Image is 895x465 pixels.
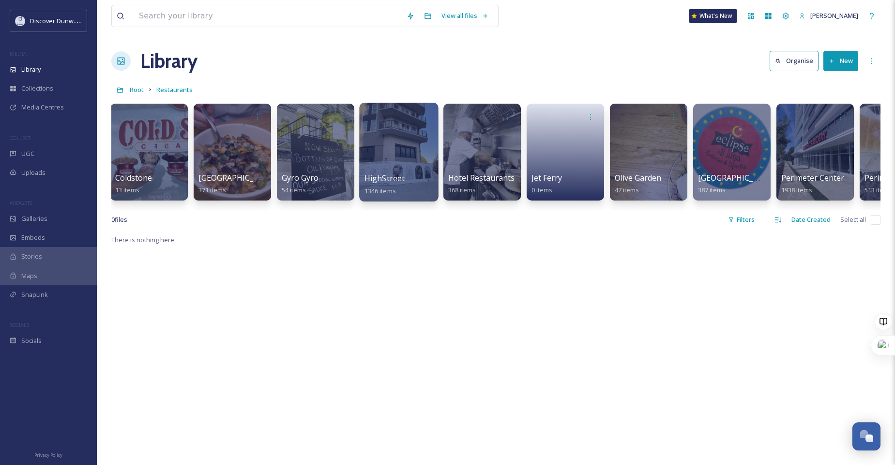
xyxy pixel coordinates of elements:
a: Organise [770,51,823,71]
span: Perimeter Center [781,172,844,183]
span: Stories [21,252,42,261]
span: 1938 items [781,186,812,194]
span: Discover Dunwoody [30,16,88,25]
span: Olive Garden [615,172,661,183]
span: SnapLink [21,290,48,299]
span: 1346 items [364,186,396,195]
span: Restaurants [156,85,193,94]
span: [GEOGRAPHIC_DATA] [698,172,776,183]
span: Galleries [21,214,47,223]
span: Maps [21,271,37,280]
span: 368 items [448,186,476,194]
a: Privacy Policy [34,449,62,460]
a: [GEOGRAPHIC_DATA]387 items [698,173,776,194]
button: Open Chat [852,422,880,450]
a: Restaurants [156,84,193,95]
input: Search your library [134,5,402,27]
img: 696246f7-25b9-4a35-beec-0db6f57a4831.png [15,16,25,26]
span: Coldstone [115,172,152,183]
span: 13 items [115,186,139,194]
a: Coldstone13 items [115,173,152,194]
span: UGC [21,149,34,158]
a: Perimeter Center1938 items [781,173,844,194]
span: Hotel Restaurants [448,172,515,183]
div: Date Created [787,210,835,229]
a: HighStreet1346 items [364,174,405,195]
span: MEDIA [10,50,27,57]
span: Media Centres [21,103,64,112]
span: Select all [840,215,866,224]
span: There is nothing here. [111,235,176,244]
a: What's New [689,9,737,23]
span: 47 items [615,186,639,194]
a: Hotel Restaurants368 items [448,173,515,194]
span: WIDGETS [10,199,32,206]
span: Gyro Gyro [282,172,319,183]
a: Olive Garden47 items [615,173,661,194]
span: [PERSON_NAME] [810,11,858,20]
span: Socials [21,336,42,345]
span: SOCIALS [10,321,29,328]
a: Gyro Gyro54 items [282,173,319,194]
span: Embeds [21,233,45,242]
span: Collections [21,84,53,93]
a: View all files [437,6,493,25]
span: 387 items [698,186,726,194]
span: Jet Ferry [531,172,562,183]
span: COLLECT [10,134,30,141]
span: HighStreet [364,173,405,184]
span: Uploads [21,168,46,177]
span: 371 items [198,186,226,194]
span: [GEOGRAPHIC_DATA] [198,172,276,183]
span: 54 items [282,186,306,194]
span: 0 file s [111,215,127,224]
span: 0 items [531,186,552,194]
div: Filters [723,210,759,229]
a: Root [130,84,144,95]
span: Root [130,85,144,94]
button: Organise [770,51,819,71]
span: 513 items [865,186,892,194]
a: Library [140,46,197,76]
button: New [823,51,858,71]
a: Jet Ferry0 items [531,173,562,194]
a: [PERSON_NAME] [794,6,863,25]
a: [GEOGRAPHIC_DATA]371 items [198,173,276,194]
span: Library [21,65,41,74]
span: Privacy Policy [34,452,62,458]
